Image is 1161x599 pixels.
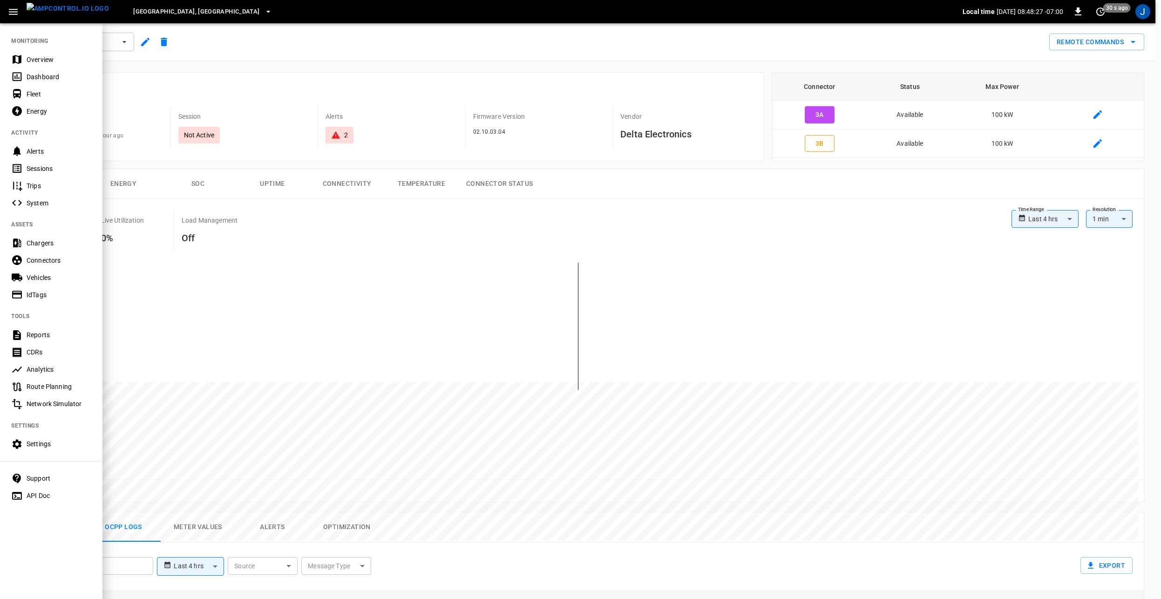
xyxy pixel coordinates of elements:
[27,107,91,116] div: Energy
[27,89,91,99] div: Fleet
[1103,3,1131,13] span: 30 s ago
[27,330,91,340] div: Reports
[27,491,91,500] div: API Doc
[27,273,91,282] div: Vehicles
[27,72,91,82] div: Dashboard
[27,474,91,483] div: Support
[27,290,91,299] div: IdTags
[963,7,995,16] p: Local time
[27,439,91,449] div: Settings
[27,399,91,408] div: Network Simulator
[133,7,259,17] span: [GEOGRAPHIC_DATA], [GEOGRAPHIC_DATA]
[997,7,1063,16] p: [DATE] 08:48:27 -07:00
[27,3,109,14] img: ampcontrol.io logo
[27,181,91,191] div: Trips
[27,238,91,248] div: Chargers
[27,164,91,173] div: Sessions
[27,382,91,391] div: Route Planning
[27,198,91,208] div: System
[1093,4,1108,19] button: set refresh interval
[1135,4,1150,19] div: profile-icon
[27,256,91,265] div: Connectors
[27,55,91,64] div: Overview
[27,365,91,374] div: Analytics
[27,147,91,156] div: Alerts
[27,347,91,357] div: CDRs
